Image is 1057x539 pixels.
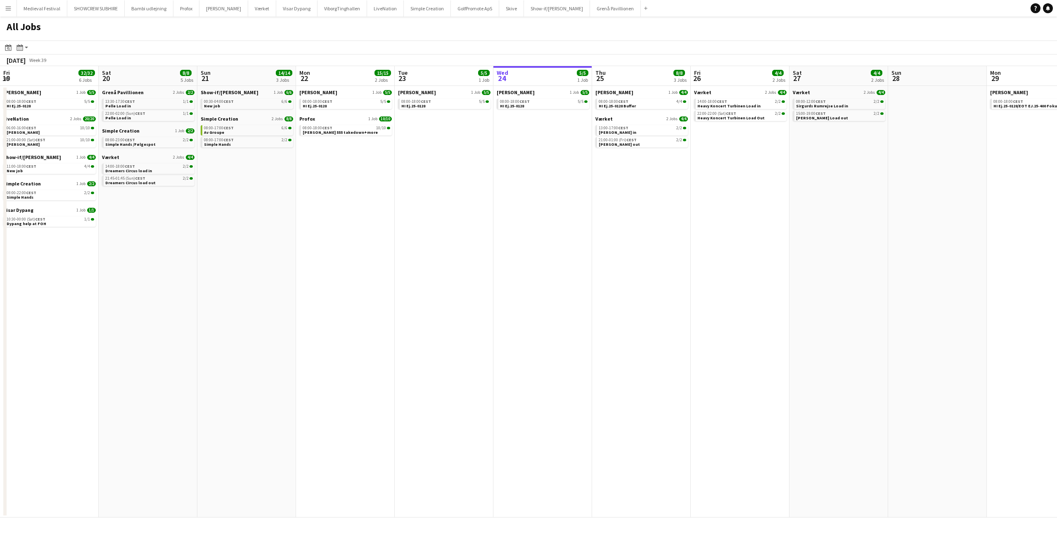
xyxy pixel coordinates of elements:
[383,90,392,95] span: 5/5
[183,100,189,104] span: 1/1
[303,100,332,104] span: 08:00-18:00
[880,112,884,115] span: 2/2
[180,77,193,83] div: 5 Jobs
[7,217,45,221] span: 10:30-00:00 (Sat)
[676,100,682,104] span: 4/4
[401,100,431,104] span: 08:00-18:00
[864,90,875,95] span: 2 Jobs
[3,116,96,154] div: LiveNation2 Jobs20/2006:00-16:00CEST10/10[PERSON_NAME]21:00-00:00 (Sat)CEST10/10[PERSON_NAME]
[990,69,1001,76] span: Mon
[105,100,135,104] span: 13:30-17:30
[497,69,508,76] span: Wed
[299,89,337,95] span: Danny Black Luna
[204,103,220,109] span: New job
[368,116,377,121] span: 1 Job
[3,154,96,160] a: Show-if/[PERSON_NAME]1 Job4/4
[303,99,390,108] a: 08:00-18:00CEST5/5HI Ej.25-0128
[78,70,95,76] span: 32/32
[499,0,524,17] button: Skive
[590,0,641,17] button: Grenå Pavillionen
[401,103,425,109] span: HI Ej.25-0128
[519,99,530,104] span: CEST
[201,116,238,122] span: Simple Creation
[26,164,36,169] span: CEST
[303,126,332,130] span: 08:00-18:00
[248,0,276,17] button: Værket
[303,125,390,135] a: 08:00-18:00CEST10/10[PERSON_NAME] 555 takedown+more
[7,130,40,135] span: Simon Talbot
[199,74,211,83] span: 21
[87,181,96,186] span: 2/2
[676,126,682,130] span: 2/2
[3,154,61,160] span: Show-if/Jonas knive
[577,70,588,76] span: 5/5
[125,164,135,169] span: CEST
[186,90,194,95] span: 2/2
[500,103,524,109] span: HI Ej.25-0128
[102,69,111,76] span: Sat
[376,126,386,130] span: 10/10
[3,116,29,122] span: LiveNation
[190,139,193,141] span: 2/2
[175,128,184,133] span: 1 Job
[102,89,194,128] div: Grenå Pavillionen2 Jobs2/213:30-17:30CEST1/1Pelle Load in22:00-02:00 (Sun)CEST1/1Pelle Load in
[87,90,96,95] span: 5/5
[500,100,530,104] span: 08:00-18:00
[796,112,826,116] span: 15:00-19:00
[70,116,81,121] span: 2 Jobs
[775,100,781,104] span: 2/2
[674,77,687,83] div: 3 Jobs
[7,168,23,173] span: New job
[180,70,192,76] span: 8/8
[578,100,583,104] span: 5/5
[666,116,678,121] span: 2 Jobs
[204,130,224,135] span: Av Groupe
[105,142,156,147] span: Simple Hands /Følgespot
[581,90,589,95] span: 5/5
[599,126,628,130] span: 13:00-17:00
[201,89,293,116] div: Show-if/[PERSON_NAME]1 Job6/600:30-04:00CEST6/6New job
[375,77,391,83] div: 2 Jobs
[793,89,885,95] a: Værket2 Jobs4/4
[599,125,686,135] a: 13:00-17:00CEST2/2[PERSON_NAME] in
[398,89,491,95] a: [PERSON_NAME]1 Job5/5
[595,89,688,116] div: [PERSON_NAME]1 Job4/408:00-18:00CEST4/4HI Ej.25-0128 Buffer
[815,99,826,104] span: CEST
[288,139,292,141] span: 2/2
[796,103,848,109] span: Sirgurds Rumrejse Load in
[7,100,36,104] span: 08:00-18:00
[570,90,579,95] span: 1 Job
[372,90,382,95] span: 1 Job
[7,191,36,195] span: 08:00-22:00
[101,74,111,83] span: 20
[80,126,90,130] span: 10/10
[173,0,199,17] button: Profox
[102,154,194,160] a: Værket2 Jobs4/4
[772,70,784,76] span: 4/4
[79,77,95,83] div: 6 Jobs
[397,74,408,83] span: 23
[471,90,480,95] span: 1 Job
[183,176,189,180] span: 2/2
[7,164,36,169] span: 11:00-18:00
[223,125,234,131] span: CEST
[871,77,884,83] div: 2 Jobs
[683,127,686,129] span: 2/2
[299,89,392,116] div: [PERSON_NAME]1 Job5/508:00-18:00CEST5/5HI Ej.25-0128
[87,155,96,160] span: 4/4
[3,89,96,95] a: [PERSON_NAME]1 Job5/5
[697,103,761,109] span: Heavy Koncert Turbinen Load in
[618,99,628,104] span: CEST
[697,99,785,108] a: 14:00-18:00CEST2/2Heavy Koncert Turbinen Load in
[679,90,688,95] span: 4/4
[3,207,33,213] span: Visar Dypang
[105,138,135,142] span: 08:00-23:00
[595,116,688,149] div: Værket2 Jobs4/413:00-17:00CEST2/2[PERSON_NAME] in21:00-01:00 (Fri)CEST2/2[PERSON_NAME] out
[697,111,785,120] a: 22:00-22:00 (Sat)CEST2/2Heavy Koncert Turbinen Load Out
[595,89,688,95] a: [PERSON_NAME]1 Job4/4
[276,0,318,17] button: Visar Dypang
[989,74,1001,83] span: 29
[26,125,36,131] span: CEST
[3,180,96,207] div: Simple Creation1 Job2/208:00-22:00CEST2/2Simple Hands
[773,77,785,83] div: 2 Jobs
